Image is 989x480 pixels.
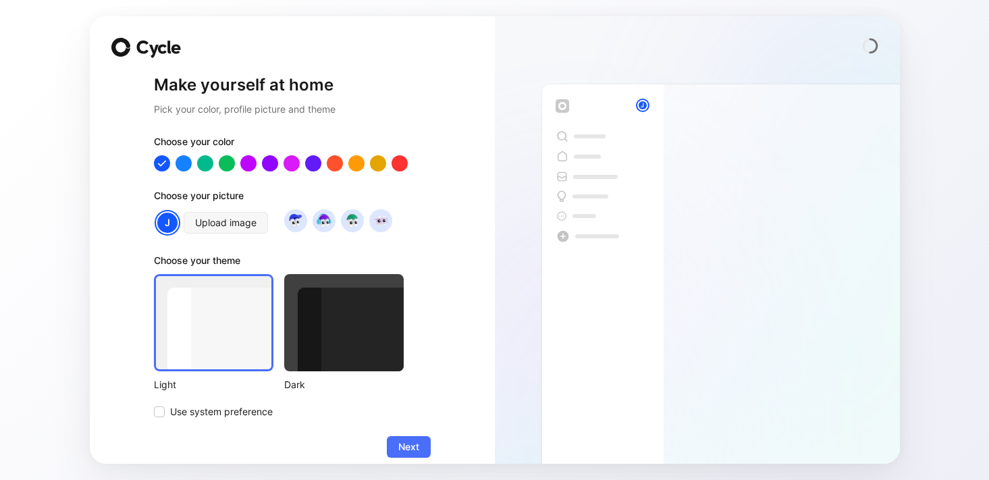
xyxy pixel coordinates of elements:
[637,100,648,111] div: J
[154,134,431,155] div: Choose your color
[170,404,273,420] span: Use system preference
[371,211,390,230] img: avatar
[156,211,179,234] div: J
[154,188,431,209] div: Choose your picture
[195,215,257,231] span: Upload image
[154,101,431,117] h2: Pick your color, profile picture and theme
[154,252,404,274] div: Choose your theme
[284,377,404,393] div: Dark
[286,211,304,230] img: avatar
[556,99,569,113] img: workspace-default-logo-wX5zAyuM.png
[398,439,419,455] span: Next
[154,377,273,393] div: Light
[184,212,268,234] button: Upload image
[387,436,431,458] button: Next
[343,211,361,230] img: avatar
[315,211,333,230] img: avatar
[154,74,431,96] h1: Make yourself at home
